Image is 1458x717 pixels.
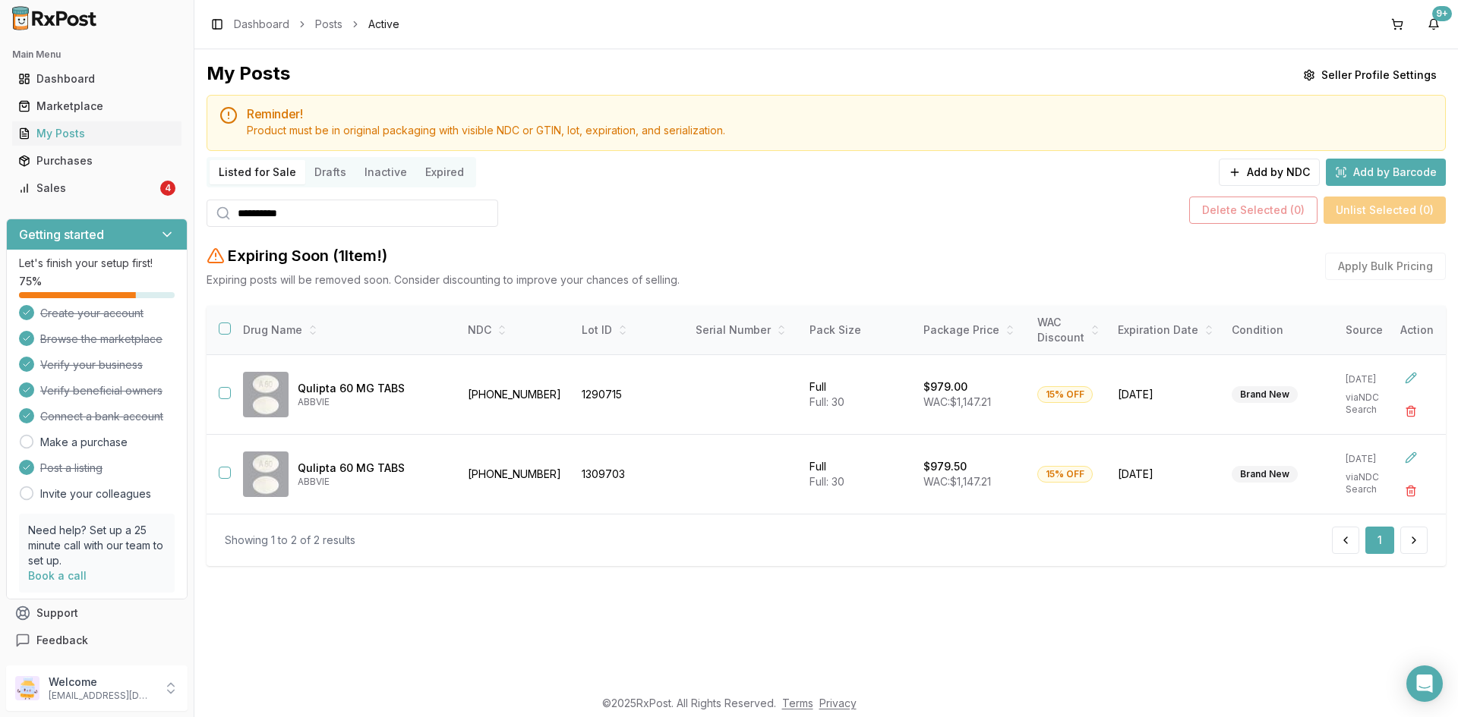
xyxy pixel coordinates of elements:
[1397,398,1425,425] button: Delete
[6,599,188,627] button: Support
[1346,471,1403,495] p: via NDC Search
[573,355,686,435] td: 1290715
[1346,392,1403,416] p: via NDC Search
[40,332,163,347] span: Browse the marketplace
[923,475,991,488] span: WAC: $1,147.21
[305,160,355,184] button: Drafts
[1397,477,1425,505] button: Delete
[573,435,686,514] td: 1309703
[582,322,677,338] div: Lot ID
[1432,6,1452,21] div: 9+
[19,225,104,244] h3: Getting started
[40,383,163,398] span: Verify beneficial owners
[1232,386,1298,403] div: Brand New
[225,533,355,548] div: Showing 1 to 2 of 2 results
[1037,315,1100,345] div: WAC Discount
[6,176,188,200] button: Sales4
[1365,527,1394,554] button: 1
[1037,386,1093,403] div: 15% OFF
[40,486,151,502] a: Invite your colleagues
[40,357,143,373] span: Verify your business
[12,120,181,147] a: My Posts
[18,71,175,86] div: Dashboard
[207,61,290,89] div: My Posts
[355,160,416,184] button: Inactive
[298,381,447,396] p: Qulipta 60 MG TABS
[6,6,103,30] img: RxPost Logo
[1422,12,1446,36] button: 9+
[315,17,342,32] a: Posts
[468,322,563,338] div: NDC
[1397,364,1425,392] button: Edit
[1388,306,1446,355] th: Action
[210,160,305,184] button: Listed for Sale
[243,372,289,417] img: Qulipta 60 MG TABS
[247,123,1433,138] div: Product must be in original packaging with visible NDC or GTIN, lot, expiration, and serialization.
[800,355,914,435] td: Full
[18,99,175,114] div: Marketplace
[228,245,387,266] h2: Expiring Soon ( 1 Item !)
[40,435,128,450] a: Make a purchase
[19,274,42,289] span: 75 %
[1037,466,1093,483] div: 15% OFF
[1219,159,1320,186] button: Add by NDC
[923,379,967,395] p: $979.00
[1346,453,1403,465] p: [DATE]
[800,306,914,355] th: Pack Size
[298,476,447,488] p: ABBVIE
[28,569,87,582] a: Book a call
[49,690,154,702] p: [EMAIL_ADDRESS][DOMAIN_NAME]
[1118,322,1213,338] div: Expiration Date
[459,355,573,435] td: [PHONE_NUMBER]
[40,461,103,476] span: Post a listing
[1118,467,1213,482] span: [DATE]
[36,633,88,648] span: Feedback
[49,675,154,690] p: Welcome
[368,17,399,32] span: Active
[809,395,844,408] span: Full: 30
[6,94,188,118] button: Marketplace
[12,147,181,175] a: Purchases
[243,322,447,338] div: Drug Name
[15,676,39,700] img: User avatar
[1326,159,1446,186] button: Add by Barcode
[923,322,1019,338] div: Package Price
[28,523,166,568] p: Need help? Set up a 25 minute call with our team to set up.
[1294,61,1446,89] button: Seller Profile Settings
[12,49,181,61] h2: Main Menu
[160,181,175,196] div: 4
[1406,665,1443,702] div: Open Intercom Messenger
[207,272,680,288] p: Expiring posts will be removed soon. Consider discounting to improve your chances of selling.
[243,451,289,497] img: Qulipta 60 MG TABS
[809,475,844,488] span: Full: 30
[6,627,188,654] button: Feedback
[234,17,399,32] nav: breadcrumb
[12,93,181,120] a: Marketplace
[18,181,157,196] div: Sales
[1232,466,1298,483] div: Brand New
[6,121,188,146] button: My Posts
[416,160,473,184] button: Expired
[6,149,188,173] button: Purchases
[1223,306,1336,355] th: Condition
[1397,444,1425,471] button: Edit
[234,17,289,32] a: Dashboard
[40,306,144,321] span: Create your account
[819,697,857,709] a: Privacy
[1346,373,1403,385] p: [DATE]
[800,435,914,514] td: Full
[18,153,175,168] div: Purchases
[40,409,163,424] span: Connect a bank account
[923,395,991,408] span: WAC: $1,147.21
[247,108,1433,120] h5: Reminder!
[782,697,813,709] a: Terms
[696,322,791,338] div: Serial Number
[12,65,181,93] a: Dashboard
[923,459,967,474] p: $979.50
[19,256,175,271] p: Let's finish your setup first!
[298,396,447,408] p: ABBVIE
[1118,387,1213,402] span: [DATE]
[12,175,181,202] a: Sales4
[18,126,175,141] div: My Posts
[6,67,188,91] button: Dashboard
